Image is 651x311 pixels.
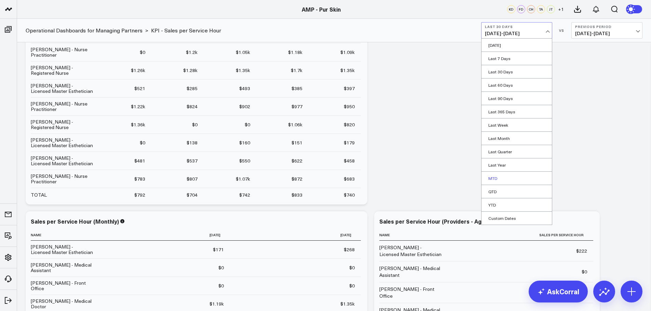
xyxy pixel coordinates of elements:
th: [DATE] [230,229,361,241]
th: [DATE] [99,229,230,241]
div: $385 [291,85,302,92]
div: $1.35k [340,300,355,307]
a: KPI - Sales per Service Hour [151,27,221,34]
td: [PERSON_NAME] - Licensed Master Esthetician [31,133,99,152]
a: YTD [482,198,552,211]
div: CH [527,5,535,13]
div: $0 [582,268,587,275]
div: $807 [187,175,198,182]
div: $160 [239,139,250,146]
div: $792 [134,192,145,198]
div: $622 [291,157,302,164]
a: Operational Dashboards for Managing Partners [26,27,143,34]
div: $550 [239,157,250,164]
td: [PERSON_NAME] - Licensed Master Esthetician [31,241,99,258]
a: Last Quarter [482,145,552,158]
td: [PERSON_NAME] - Nurse Practitioner [31,170,99,188]
a: Custom Dates [482,212,552,225]
a: [DATE] [482,39,552,52]
div: Sales per Service Hour (Providers - Aggregate) [379,217,505,225]
div: $833 [291,192,302,198]
a: Last Month [482,132,552,145]
div: $0 [140,49,145,56]
a: Last 7 Days [482,52,552,65]
div: $1.18k [288,49,302,56]
td: [PERSON_NAME] - Nurse Practitioner [31,97,99,115]
div: [PERSON_NAME] - Licensed Master Esthetician [379,244,442,258]
a: Last Year [482,158,552,171]
div: $1.7k [291,67,302,74]
td: [PERSON_NAME] - Registered Nurse [31,115,99,133]
div: $0 [245,121,250,128]
div: KD [507,5,515,13]
div: $902 [239,103,250,110]
a: QTD [482,185,552,198]
div: $1.35k [340,67,355,74]
div: $521 [134,85,145,92]
div: $397 [344,85,355,92]
th: Sales Per Service Hour [448,229,593,241]
td: [PERSON_NAME] - Licensed Master Esthetician [31,152,99,170]
button: Previous Period[DATE]-[DATE] [571,22,642,39]
div: $0 [218,282,224,289]
div: $0 [349,282,355,289]
button: Last 30 Days[DATE]-[DATE] [481,22,552,39]
div: $1.06k [288,121,302,128]
div: $1.09k [340,49,355,56]
div: [PERSON_NAME] - Front Office [379,286,442,299]
span: [DATE] - [DATE] [575,31,639,36]
div: $171 [213,246,224,253]
div: $1.26k [131,67,145,74]
td: [PERSON_NAME] - Nurse Practitioner [31,43,99,61]
div: TA [537,5,545,13]
div: $683 [344,175,355,182]
div: $481 [134,157,145,164]
div: $1.22k [131,103,145,110]
div: $458 [344,157,355,164]
div: $0 [349,264,355,271]
div: $742 [239,192,250,198]
div: Sales per Service Hour (Monthly) [31,217,119,225]
button: +1 [557,5,565,13]
td: [PERSON_NAME] - Licensed Master Esthetician [31,79,99,97]
div: $1.05k [236,49,250,56]
div: $0 [218,264,224,271]
div: $537 [187,157,198,164]
div: $493 [239,85,250,92]
div: $1.2k [186,49,198,56]
div: $222 [576,248,587,254]
div: $1.07k [236,175,250,182]
a: AskCorral [529,281,588,302]
div: $740 [344,192,355,198]
div: $1.28k [183,67,198,74]
a: Last 60 Days [482,79,552,91]
div: > [26,27,148,34]
td: TOTAL [31,188,99,202]
div: $151 [291,139,302,146]
a: AMP - Pur Skin [302,5,341,13]
div: $285 [187,85,198,92]
div: $1.19k [209,300,224,307]
a: MTD [482,172,552,185]
div: $824 [187,103,198,110]
div: $977 [291,103,302,110]
div: $138 [187,139,198,146]
div: [PERSON_NAME] - Medical Assistant [379,265,442,279]
div: $820 [344,121,355,128]
div: JT [547,5,555,13]
a: Last 30 Days [482,65,552,78]
div: VS [556,28,568,32]
th: Name [31,229,99,241]
td: [PERSON_NAME] - Front Office [31,277,99,295]
div: $179 [344,139,355,146]
div: $1.36k [131,121,145,128]
b: Previous Period [575,25,639,29]
div: $1.35k [236,67,250,74]
div: $704 [187,192,198,198]
span: [DATE] - [DATE] [485,31,548,36]
div: $0 [140,139,145,146]
div: $872 [291,175,302,182]
a: Last 365 Days [482,105,552,118]
td: [PERSON_NAME] - Medical Assistant [31,258,99,277]
div: $0 [192,121,198,128]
